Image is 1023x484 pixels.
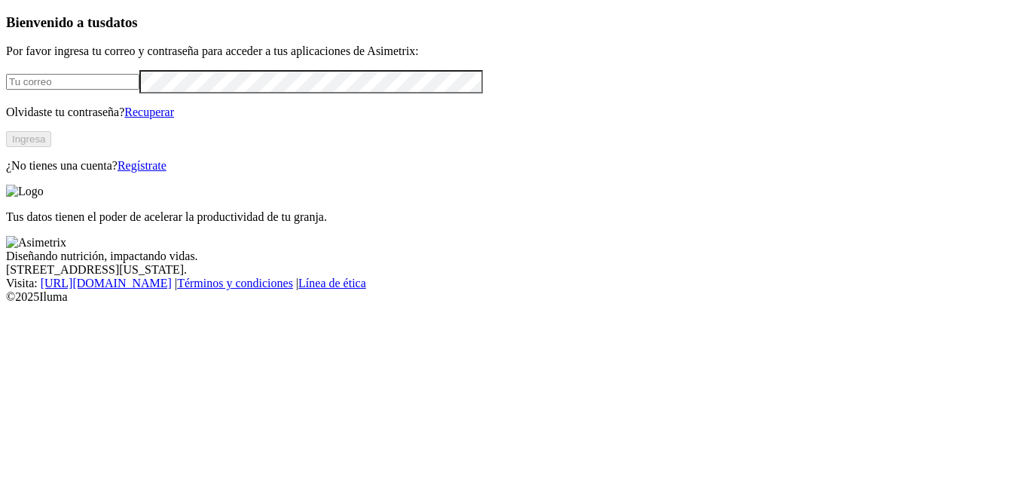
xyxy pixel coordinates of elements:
[6,210,1017,224] p: Tus datos tienen el poder de acelerar la productividad de tu granja.
[6,74,139,90] input: Tu correo
[105,14,138,30] span: datos
[6,250,1017,263] div: Diseñando nutrición, impactando vidas.
[6,131,51,147] button: Ingresa
[6,44,1017,58] p: Por favor ingresa tu correo y contraseña para acceder a tus aplicaciones de Asimetrix:
[6,185,44,198] img: Logo
[6,277,1017,290] div: Visita : | |
[41,277,172,289] a: [URL][DOMAIN_NAME]
[6,106,1017,119] p: Olvidaste tu contraseña?
[6,236,66,250] img: Asimetrix
[118,159,166,172] a: Regístrate
[177,277,293,289] a: Términos y condiciones
[6,159,1017,173] p: ¿No tienes una cuenta?
[6,290,1017,304] div: © 2025 Iluma
[6,14,1017,31] h3: Bienvenido a tus
[124,106,174,118] a: Recuperar
[6,263,1017,277] div: [STREET_ADDRESS][US_STATE].
[298,277,366,289] a: Línea de ética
